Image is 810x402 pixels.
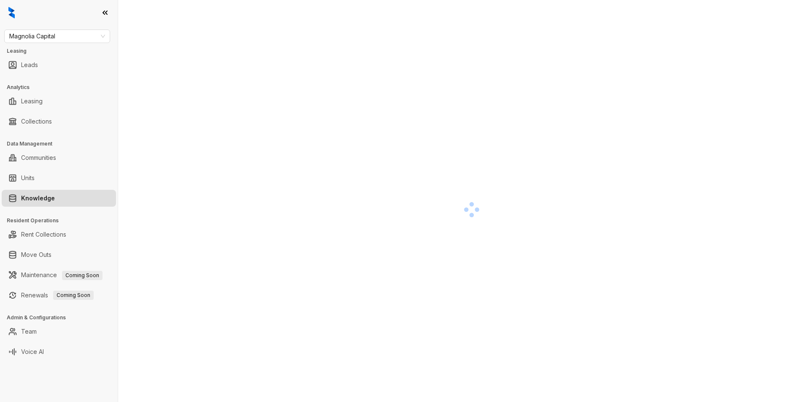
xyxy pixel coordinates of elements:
h3: Leasing [7,47,118,55]
a: Collections [21,113,52,130]
a: Units [21,170,35,186]
li: Knowledge [2,190,116,207]
span: Magnolia Capital [9,30,105,43]
li: Move Outs [2,246,116,263]
a: Leads [21,57,38,73]
a: Voice AI [21,343,44,360]
a: RenewalsComing Soon [21,287,94,304]
span: Coming Soon [53,291,94,300]
a: Move Outs [21,246,51,263]
h3: Resident Operations [7,217,118,224]
li: Maintenance [2,267,116,283]
a: Team [21,323,37,340]
a: Rent Collections [21,226,66,243]
img: logo [8,7,15,19]
li: Voice AI [2,343,116,360]
a: Leasing [21,93,43,110]
li: Units [2,170,116,186]
li: Collections [2,113,116,130]
li: Communities [2,149,116,166]
li: Leasing [2,93,116,110]
h3: Data Management [7,140,118,148]
a: Knowledge [21,190,55,207]
li: Renewals [2,287,116,304]
span: Coming Soon [62,271,103,280]
a: Communities [21,149,56,166]
li: Leads [2,57,116,73]
h3: Admin & Configurations [7,314,118,321]
li: Team [2,323,116,340]
li: Rent Collections [2,226,116,243]
h3: Analytics [7,84,118,91]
